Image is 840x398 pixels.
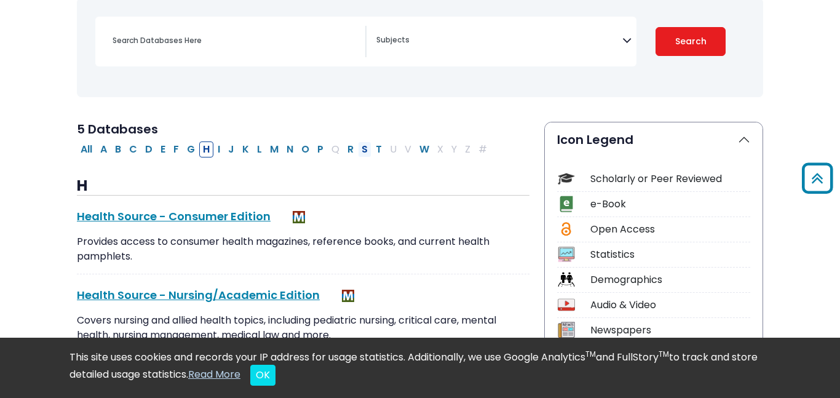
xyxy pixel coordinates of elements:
[314,141,327,157] button: Filter Results P
[659,349,669,359] sup: TM
[590,298,750,312] div: Audio & Video
[558,221,574,237] img: Icon Open Access
[344,141,357,157] button: Filter Results R
[416,141,433,157] button: Filter Results W
[141,141,156,157] button: Filter Results D
[656,27,726,56] button: Submit for Search Results
[77,209,271,224] a: Health Source - Consumer Edition
[590,273,750,287] div: Demographics
[545,122,763,157] button: Icon Legend
[266,141,282,157] button: Filter Results M
[77,141,96,157] button: All
[170,141,183,157] button: Filter Results F
[250,365,275,386] button: Close
[283,141,297,157] button: Filter Results N
[188,367,240,381] a: Read More
[214,141,224,157] button: Filter Results I
[558,196,574,212] img: Icon e-Book
[590,197,750,212] div: e-Book
[69,350,771,386] div: This site uses cookies and records your IP address for usage statistics. Additionally, we use Goo...
[77,141,492,156] div: Alpha-list to filter by first letter of database name
[239,141,253,157] button: Filter Results K
[358,141,371,157] button: Filter Results S
[77,121,158,138] span: 5 Databases
[558,246,574,263] img: Icon Statistics
[590,222,750,237] div: Open Access
[342,290,354,302] img: MeL (Michigan electronic Library)
[157,141,169,157] button: Filter Results E
[77,287,320,303] a: Health Source - Nursing/Academic Edition
[558,170,574,187] img: Icon Scholarly or Peer Reviewed
[372,141,386,157] button: Filter Results T
[183,141,199,157] button: Filter Results G
[590,247,750,262] div: Statistics
[558,271,574,288] img: Icon Demographics
[590,172,750,186] div: Scholarly or Peer Reviewed
[558,297,574,313] img: Icon Audio & Video
[585,349,596,359] sup: TM
[253,141,266,157] button: Filter Results L
[558,322,574,338] img: Icon Newspapers
[77,313,529,343] p: Covers nursing and allied health topics, including pediatric nursing, critical care, mental healt...
[376,36,622,46] textarea: Search
[798,168,837,188] a: Back to Top
[111,141,125,157] button: Filter Results B
[590,323,750,338] div: Newspapers
[199,141,213,157] button: Filter Results H
[125,141,141,157] button: Filter Results C
[298,141,313,157] button: Filter Results O
[105,31,365,49] input: Search database by title or keyword
[97,141,111,157] button: Filter Results A
[293,211,305,223] img: MeL (Michigan electronic Library)
[224,141,238,157] button: Filter Results J
[77,177,529,196] h3: H
[77,234,529,264] p: Provides access to consumer health magazines, reference books, and current health pamphlets.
